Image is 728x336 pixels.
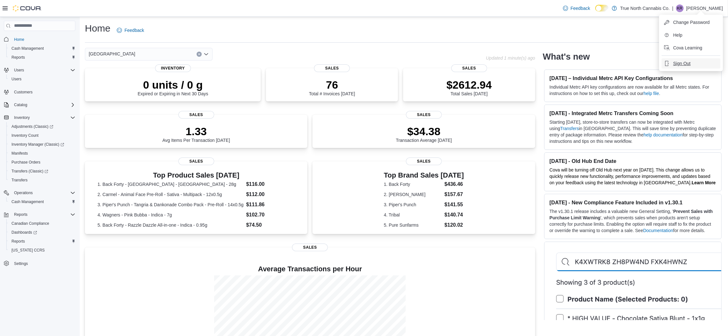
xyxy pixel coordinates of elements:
[692,180,716,185] strong: Learn More
[11,35,75,43] span: Home
[672,4,673,12] p: |
[138,78,208,91] p: 0 units / 0 g
[14,37,24,42] span: Home
[14,102,27,107] span: Catalog
[9,123,75,130] span: Adjustments (Classic)
[673,45,702,51] span: Cova Learning
[445,191,464,198] dd: $157.67
[11,211,30,218] button: Reports
[11,230,37,235] span: Dashboards
[9,198,46,206] a: Cash Management
[6,140,78,149] a: Inventory Manager (Classic)
[550,167,710,185] span: Cova will be turning off Old Hub next year on [DATE]. This change allows us to quickly release ne...
[451,64,487,72] span: Sales
[11,55,25,60] span: Reports
[11,260,30,267] a: Settings
[644,132,683,137] a: help documentation
[550,209,713,220] strong: Prevent Sales with Purchase Limit Warning
[11,169,48,174] span: Transfers (Classic)
[1,35,78,44] button: Home
[550,84,716,97] p: Individual Metrc API key configurations are now available for all Metrc states. For instructions ...
[14,190,33,195] span: Operations
[85,22,110,35] h1: Home
[9,75,24,83] a: Users
[9,246,75,254] span: Washington CCRS
[11,211,75,218] span: Reports
[9,229,75,236] span: Dashboards
[560,2,593,15] a: Feedback
[543,52,590,62] h2: What's new
[14,212,27,217] span: Reports
[98,212,244,218] dt: 4. Wagners - Pink Bubba - Indica - 7g
[6,53,78,62] button: Reports
[1,188,78,197] button: Operations
[4,32,75,285] nav: Complex example
[662,17,720,27] button: Change Password
[9,229,40,236] a: Dashboards
[14,90,33,95] span: Customers
[197,52,202,57] button: Clear input
[384,222,442,228] dt: 5. Pure Sunfarms
[11,189,75,197] span: Operations
[447,78,492,96] div: Total Sales [DATE]
[9,123,56,130] a: Adjustments (Classic)
[1,66,78,75] button: Users
[9,54,75,61] span: Reports
[90,265,530,273] h4: Average Transactions per Hour
[662,58,720,69] button: Sign Out
[9,45,75,52] span: Cash Management
[11,114,32,121] button: Inventory
[9,167,51,175] a: Transfers (Classic)
[643,228,673,233] a: Documentation
[124,27,144,33] span: Feedback
[11,101,75,109] span: Catalog
[1,113,78,122] button: Inventory
[550,119,716,144] p: Starting [DATE], store-to-store transfers can now be integrated with Metrc using in [GEOGRAPHIC_D...
[309,78,355,91] p: 76
[6,176,78,185] button: Transfers
[550,75,716,81] h3: [DATE] – Individual Metrc API Key Configurations
[11,142,64,147] span: Inventory Manager (Classic)
[11,46,44,51] span: Cash Management
[560,126,579,131] a: Transfers
[9,220,52,227] a: Canadian Compliance
[98,222,244,228] dt: 5. Back Forty - Razzle Dazzle All-in-one - Indica - 0.95g
[447,78,492,91] p: $2612.94
[11,66,26,74] button: Users
[9,141,75,148] span: Inventory Manager (Classic)
[178,111,214,119] span: Sales
[9,45,46,52] a: Cash Management
[178,157,214,165] span: Sales
[246,201,295,208] dd: $111.86
[314,64,350,72] span: Sales
[550,158,716,164] h3: [DATE] - Old Hub End Date
[11,114,75,121] span: Inventory
[9,220,75,227] span: Canadian Compliance
[98,172,295,179] h3: Top Product Sales [DATE]
[384,212,442,218] dt: 4. Tribal
[6,246,78,255] button: [US_STATE] CCRS
[406,157,442,165] span: Sales
[11,133,39,138] span: Inventory Count
[9,246,47,254] a: [US_STATE] CCRS
[9,198,75,206] span: Cash Management
[11,221,49,226] span: Canadian Compliance
[9,132,75,139] span: Inventory Count
[6,219,78,228] button: Canadian Compliance
[9,158,43,166] a: Purchase Orders
[1,87,78,97] button: Customers
[9,150,75,157] span: Manifests
[11,36,27,43] a: Home
[6,122,78,131] a: Adjustments (Classic)
[673,19,709,26] span: Change Password
[445,211,464,219] dd: $140.74
[98,181,244,187] dt: 1. Back Forty - [GEOGRAPHIC_DATA] - [GEOGRAPHIC_DATA] - 28g
[571,5,590,11] span: Feedback
[11,239,25,244] span: Reports
[11,88,35,96] a: Customers
[550,199,716,206] h3: [DATE] - New Compliance Feature Included in v1.30.1
[11,77,21,82] span: Users
[384,201,442,208] dt: 3. Piper's Punch
[9,54,27,61] a: Reports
